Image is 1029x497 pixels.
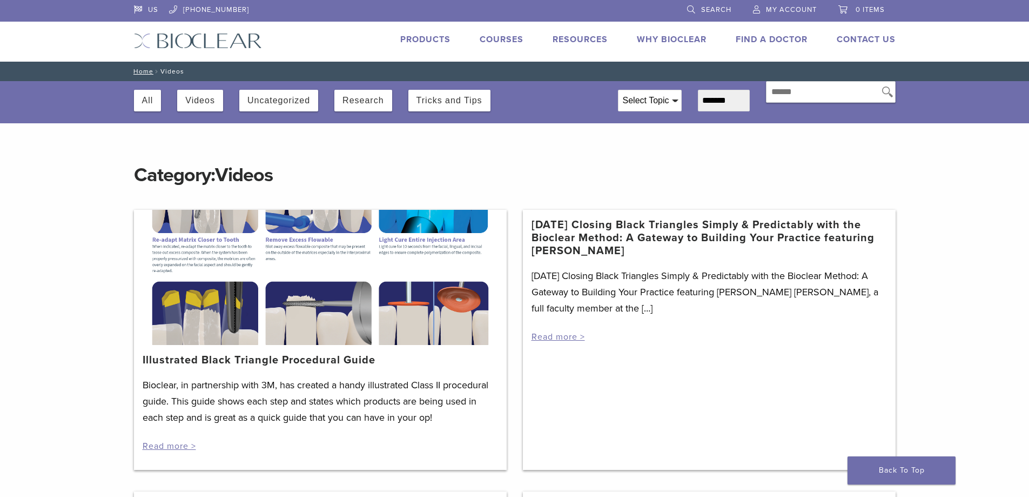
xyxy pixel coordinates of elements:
[143,441,196,452] a: Read more >
[400,34,450,45] a: Products
[618,90,681,111] div: Select Topic
[532,332,585,342] a: Read more >
[130,68,153,75] a: Home
[134,33,262,49] img: Bioclear
[637,34,707,45] a: Why Bioclear
[837,34,896,45] a: Contact Us
[143,377,498,426] p: Bioclear, in partnership with 3M, has created a handy illustrated Class II procedural guide. This...
[736,34,808,45] a: Find A Doctor
[126,62,904,81] nav: Videos
[185,90,215,111] button: Videos
[215,163,273,187] span: Videos
[848,456,956,485] a: Back To Top
[247,90,310,111] button: Uncategorized
[480,34,523,45] a: Courses
[416,90,482,111] button: Tricks and Tips
[143,354,375,367] a: Illustrated Black Triangle Procedural Guide
[532,218,887,257] a: [DATE] Closing Black Triangles Simply & Predictably with the Bioclear Method: A Gateway to Buildi...
[553,34,608,45] a: Resources
[342,90,384,111] button: Research
[701,5,731,14] span: Search
[153,69,160,74] span: /
[766,5,817,14] span: My Account
[134,141,896,188] h1: Category:
[142,90,153,111] button: All
[856,5,885,14] span: 0 items
[532,268,887,316] p: [DATE] Closing Black Triangles Simply & Predictably with the Bioclear Method: A Gateway to Buildi...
